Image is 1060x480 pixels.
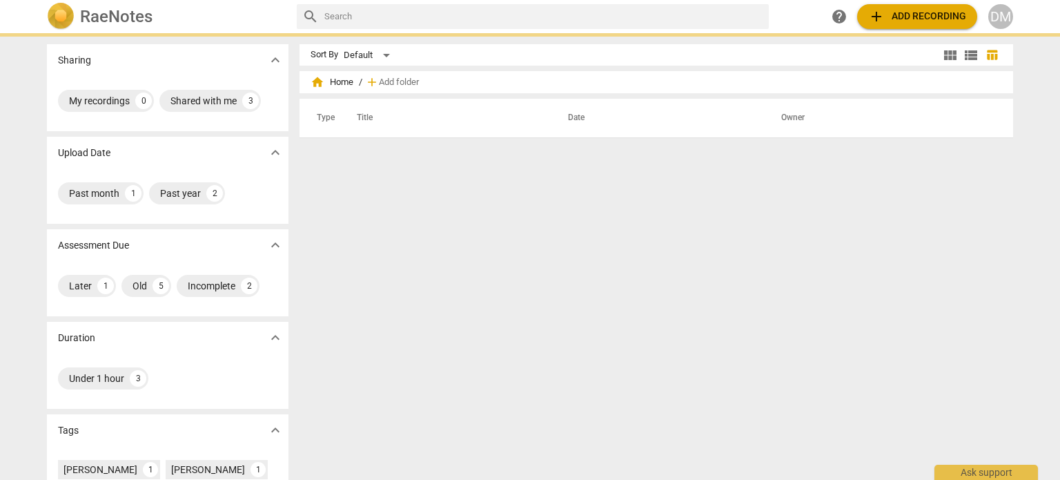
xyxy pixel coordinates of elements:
button: Show more [265,142,286,163]
div: My recordings [69,94,130,108]
div: 1 [125,185,141,202]
span: expand_more [267,329,284,346]
span: view_list [963,47,979,64]
div: 1 [251,462,266,477]
div: 3 [242,93,259,109]
h2: RaeNotes [80,7,153,26]
span: Add folder [379,77,419,88]
span: search [302,8,319,25]
a: LogoRaeNotes [47,3,286,30]
div: Past year [160,186,201,200]
div: Default [344,44,395,66]
span: table_chart [985,48,999,61]
span: help [831,8,847,25]
div: Incomplete [188,279,235,293]
span: expand_more [267,237,284,253]
th: Owner [765,99,999,137]
p: Duration [58,331,95,345]
div: 3 [130,370,146,387]
span: view_module [942,47,959,64]
div: 0 [135,93,152,109]
div: Sort By [311,50,338,60]
div: [PERSON_NAME] [171,463,245,477]
button: Show more [265,420,286,441]
p: Sharing [58,53,91,68]
div: 1 [97,278,114,294]
span: / [359,77,362,88]
button: Tile view [940,45,961,66]
span: Home [311,75,353,89]
div: Ask support [934,465,1038,480]
div: 2 [206,185,223,202]
div: 1 [143,462,158,477]
div: 2 [241,278,257,294]
div: Past month [69,186,119,200]
button: Show more [265,327,286,348]
span: home [311,75,324,89]
div: Shared with me [170,94,237,108]
button: List view [961,45,981,66]
button: Upload [857,4,977,29]
span: add [868,8,885,25]
span: expand_more [267,422,284,439]
img: Logo [47,3,75,30]
div: Under 1 hour [69,372,124,385]
div: 5 [153,278,169,294]
p: Tags [58,423,79,438]
button: Table view [981,45,1002,66]
input: Search [324,6,763,28]
span: expand_more [267,144,284,161]
button: Show more [265,235,286,256]
th: Date [551,99,765,137]
span: Add recording [868,8,966,25]
th: Type [306,99,340,137]
button: Show more [265,50,286,70]
div: Old [132,279,147,293]
th: Title [340,99,551,137]
p: Upload Date [58,146,110,160]
p: Assessment Due [58,238,129,253]
button: DM [988,4,1013,29]
span: add [365,75,379,89]
span: expand_more [267,52,284,68]
div: [PERSON_NAME] [63,463,137,477]
div: Later [69,279,92,293]
a: Help [827,4,852,29]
